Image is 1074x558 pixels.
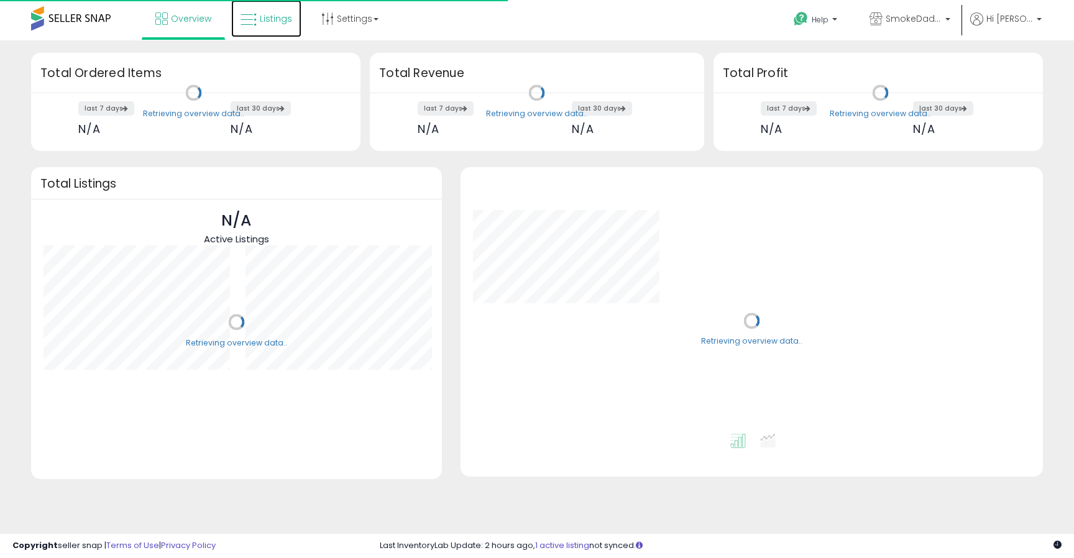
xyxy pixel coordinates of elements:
[830,108,931,119] div: Retrieving overview data..
[171,12,211,25] span: Overview
[986,12,1033,25] span: Hi [PERSON_NAME]
[161,539,216,551] a: Privacy Policy
[12,540,216,552] div: seller snap | |
[886,12,942,25] span: SmokeDaddy LLC
[784,2,850,40] a: Help
[812,14,828,25] span: Help
[535,539,589,551] a: 1 active listing
[701,336,802,347] div: Retrieving overview data..
[12,539,58,551] strong: Copyright
[636,541,643,549] i: Click here to read more about un-synced listings.
[186,337,287,349] div: Retrieving overview data..
[486,108,587,119] div: Retrieving overview data..
[793,11,809,27] i: Get Help
[106,539,159,551] a: Terms of Use
[380,540,1062,552] div: Last InventoryLab Update: 2 hours ago, not synced.
[143,108,244,119] div: Retrieving overview data..
[970,12,1042,40] a: Hi [PERSON_NAME]
[260,12,292,25] span: Listings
